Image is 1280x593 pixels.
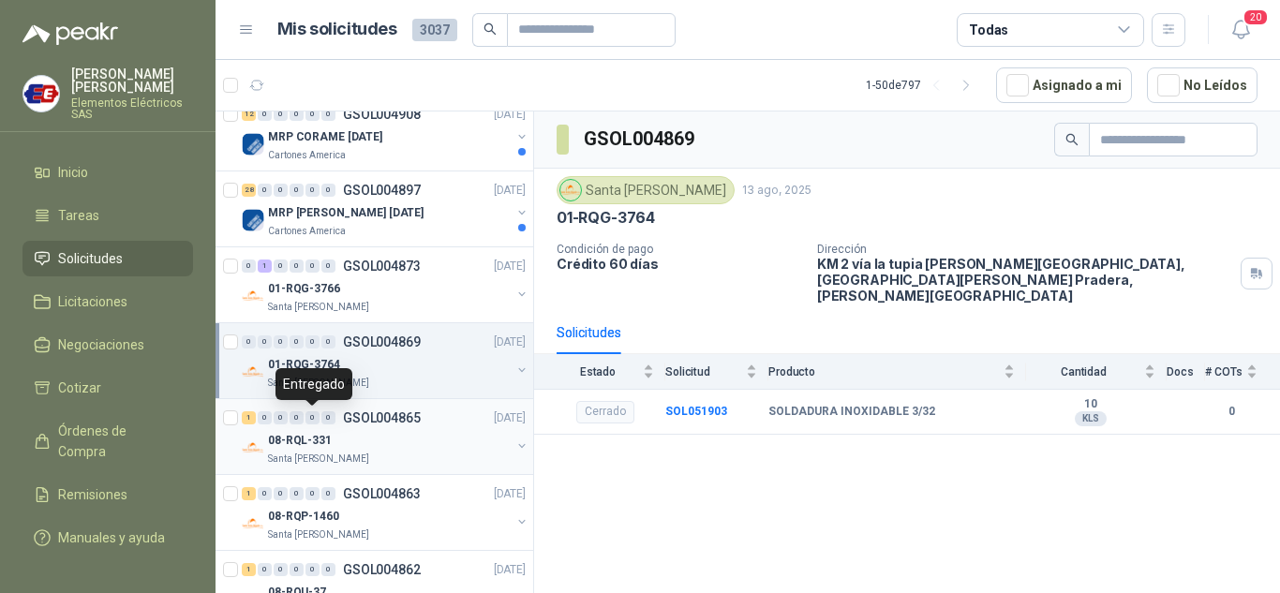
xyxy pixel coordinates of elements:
[22,327,193,363] a: Negociaciones
[1026,397,1155,412] b: 10
[22,520,193,556] a: Manuales y ayuda
[268,148,346,163] p: Cartones America
[268,224,346,239] p: Cartones America
[242,437,264,459] img: Company Logo
[58,205,99,226] span: Tareas
[534,354,665,389] th: Estado
[557,243,802,256] p: Condición de pago
[343,411,421,424] p: GSOL004865
[268,356,340,374] p: 01-RQG-3764
[305,563,320,576] div: 0
[484,22,497,36] span: search
[274,335,288,348] div: 0
[242,331,529,391] a: 0 0 0 0 0 0 GSOL004869[DATE] Company Logo01-RQG-3764Santa [PERSON_NAME]
[290,411,304,424] div: 0
[268,527,369,542] p: Santa [PERSON_NAME]
[268,204,424,222] p: MRP [PERSON_NAME] [DATE]
[242,335,256,348] div: 0
[58,378,101,398] span: Cotizar
[1167,354,1205,389] th: Docs
[321,563,335,576] div: 0
[274,259,288,273] div: 0
[58,248,123,269] span: Solicitudes
[242,209,264,231] img: Company Logo
[58,527,165,548] span: Manuales y ayuda
[242,487,256,500] div: 1
[258,259,272,273] div: 1
[258,563,272,576] div: 0
[1026,365,1140,378] span: Cantidad
[290,487,304,500] div: 0
[494,561,526,579] p: [DATE]
[768,354,1026,389] th: Producto
[1026,354,1167,389] th: Cantidad
[258,487,272,500] div: 0
[23,76,59,111] img: Company Logo
[768,405,935,420] b: SOLDADURA INOXIDABLE 3/32
[71,97,193,120] p: Elementos Eléctricos SAS
[494,485,526,503] p: [DATE]
[274,487,288,500] div: 0
[268,376,369,391] p: Santa [PERSON_NAME]
[22,477,193,512] a: Remisiones
[268,300,369,315] p: Santa [PERSON_NAME]
[665,365,742,378] span: Solicitud
[268,452,369,467] p: Santa [PERSON_NAME]
[494,409,526,427] p: [DATE]
[242,259,256,273] div: 0
[494,258,526,275] p: [DATE]
[290,563,304,576] div: 0
[242,512,264,535] img: Company Logo
[343,184,421,197] p: GSOL004897
[71,67,193,94] p: [PERSON_NAME] [PERSON_NAME]
[494,106,526,124] p: [DATE]
[321,335,335,348] div: 0
[242,103,529,163] a: 12 0 0 0 0 0 GSOL004908[DATE] Company LogoMRP CORAME [DATE]Cartones America
[665,354,768,389] th: Solicitud
[412,19,457,41] span: 3037
[557,256,802,272] p: Crédito 60 días
[305,108,320,121] div: 0
[274,563,288,576] div: 0
[242,563,256,576] div: 1
[1205,403,1258,421] b: 0
[665,405,727,418] b: SOL051903
[258,335,272,348] div: 0
[321,487,335,500] div: 0
[321,184,335,197] div: 0
[343,108,421,121] p: GSOL004908
[557,322,621,343] div: Solicitudes
[576,401,634,423] div: Cerrado
[1147,67,1258,103] button: No Leídos
[268,432,332,450] p: 08-RQL-331
[290,108,304,121] div: 0
[557,365,639,378] span: Estado
[866,70,981,100] div: 1 - 50 de 797
[343,335,421,348] p: GSOL004869
[242,482,529,542] a: 1 0 0 0 0 0 GSOL004863[DATE] Company Logo08-RQP-1460Santa [PERSON_NAME]
[343,487,421,500] p: GSOL004863
[321,411,335,424] div: 0
[258,184,272,197] div: 0
[268,280,340,298] p: 01-RQG-3766
[22,284,193,319] a: Licitaciones
[584,125,697,154] h3: GSOL004869
[58,484,127,505] span: Remisiones
[268,128,382,146] p: MRP CORAME [DATE]
[817,243,1233,256] p: Dirección
[242,411,256,424] div: 1
[557,176,735,204] div: Santa [PERSON_NAME]
[305,411,320,424] div: 0
[58,291,127,312] span: Licitaciones
[58,162,88,183] span: Inicio
[1075,411,1107,426] div: KLS
[242,285,264,307] img: Company Logo
[22,155,193,190] a: Inicio
[22,241,193,276] a: Solicitudes
[343,563,421,576] p: GSOL004862
[242,407,529,467] a: 1 0 0 0 0 0 GSOL004865[DATE] Company Logo08-RQL-331Santa [PERSON_NAME]
[742,182,811,200] p: 13 ago, 2025
[274,108,288,121] div: 0
[305,335,320,348] div: 0
[290,335,304,348] div: 0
